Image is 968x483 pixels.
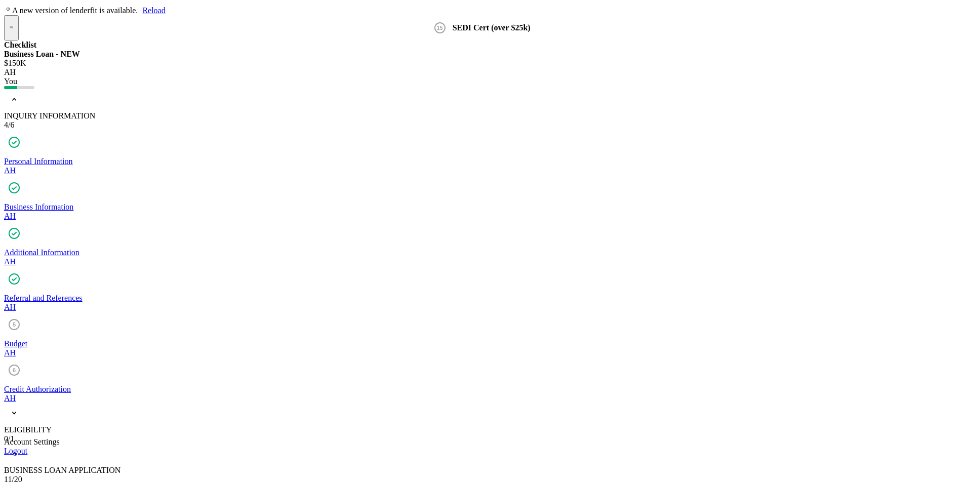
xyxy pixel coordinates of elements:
div: Account Settings [4,437,60,447]
tspan: 5 [13,321,16,328]
div: You [4,77,964,86]
a: 5BudgetAH [4,330,964,357]
div: Business Information [4,203,964,212]
tspan: 6 [13,367,16,373]
a: 6Credit AuthorizationAH [4,376,964,403]
div: A H [4,212,964,221]
div: A H [4,303,964,312]
a: Reload [142,6,165,15]
div: Referral and References [4,294,964,303]
b: Business Loan - NEW [4,50,80,58]
div: 0 / 1 [4,434,964,444]
div: A H [4,68,964,77]
div: A H [4,166,964,175]
div: $150K [4,59,964,68]
a: Referral and ReferencesAH [4,285,964,312]
div: Budget [4,339,964,348]
div: Additional Information [4,248,964,257]
a: Additional InformationAH [4,239,964,266]
div: Credit Authorization [4,385,964,394]
div: INQUIRY INFORMATION [4,111,964,120]
div: A H [4,394,964,403]
a: Personal InformationAH [4,148,964,175]
tspan: 15 [436,25,442,31]
div: BUSINESS LOAN APPLICATION [4,466,964,475]
div: A new version of lenderfit is available. [4,5,964,15]
a: Logout [4,447,27,455]
div: Personal Information [4,157,964,166]
div: 4 / 6 [4,120,964,130]
div: A H [4,348,964,357]
div: A H [4,257,964,266]
b: Checklist [4,41,36,49]
div: ELIGIBILITY [4,425,964,434]
a: Business InformationAH [4,193,964,221]
b: SEDI Cert (over $25k) [453,23,531,32]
